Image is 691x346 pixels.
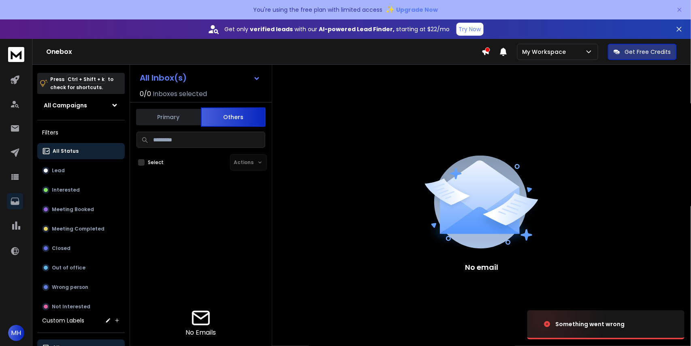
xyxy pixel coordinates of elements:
h3: Custom Labels [42,316,84,325]
p: Meeting Completed [52,226,105,232]
button: Get Free Credits [608,44,677,60]
button: MH [8,325,24,341]
p: Get only with our starting at $22/mo [225,25,450,33]
button: All Status [37,143,125,159]
div: Something went wrong [556,320,625,328]
strong: verified leads [250,25,293,33]
span: Ctrl + Shift + k [66,75,106,84]
button: Interested [37,182,125,198]
button: Meeting Booked [37,201,125,218]
label: Select [148,159,164,166]
button: All Inbox(s) [133,70,267,86]
h1: All Inbox(s) [140,74,187,82]
img: logo [8,47,24,62]
p: Press to check for shortcuts. [50,75,113,92]
span: 0 / 0 [140,89,151,99]
p: Interested [52,187,80,193]
h1: All Campaigns [44,101,87,109]
button: All Campaigns [37,97,125,113]
p: All Status [53,148,79,154]
p: My Workspace [523,48,569,56]
button: Closed [37,240,125,256]
button: Primary [136,108,201,126]
button: Not Interested [37,299,125,315]
button: Lead [37,162,125,179]
p: You're using the free plan with limited access [253,6,382,14]
p: Wrong person [52,284,88,290]
button: Wrong person [37,279,125,295]
span: Upgrade Now [396,6,438,14]
button: ✨Upgrade Now [386,2,438,18]
p: No Emails [186,328,216,337]
h1: Onebox [46,47,482,57]
button: Out of office [37,260,125,276]
p: Try Now [459,25,481,33]
p: Closed [52,245,70,252]
button: Meeting Completed [37,221,125,237]
strong: AI-powered Lead Finder, [319,25,395,33]
h3: Inboxes selected [153,89,207,99]
p: Get Free Credits [625,48,671,56]
p: Meeting Booked [52,206,94,213]
button: Try Now [456,23,484,36]
p: No email [465,262,498,273]
img: image [527,302,608,346]
button: Others [201,107,266,127]
span: ✨ [386,4,395,15]
p: Lead [52,167,65,174]
p: Not Interested [52,303,90,310]
h3: Filters [37,127,125,138]
p: Out of office [52,265,85,271]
